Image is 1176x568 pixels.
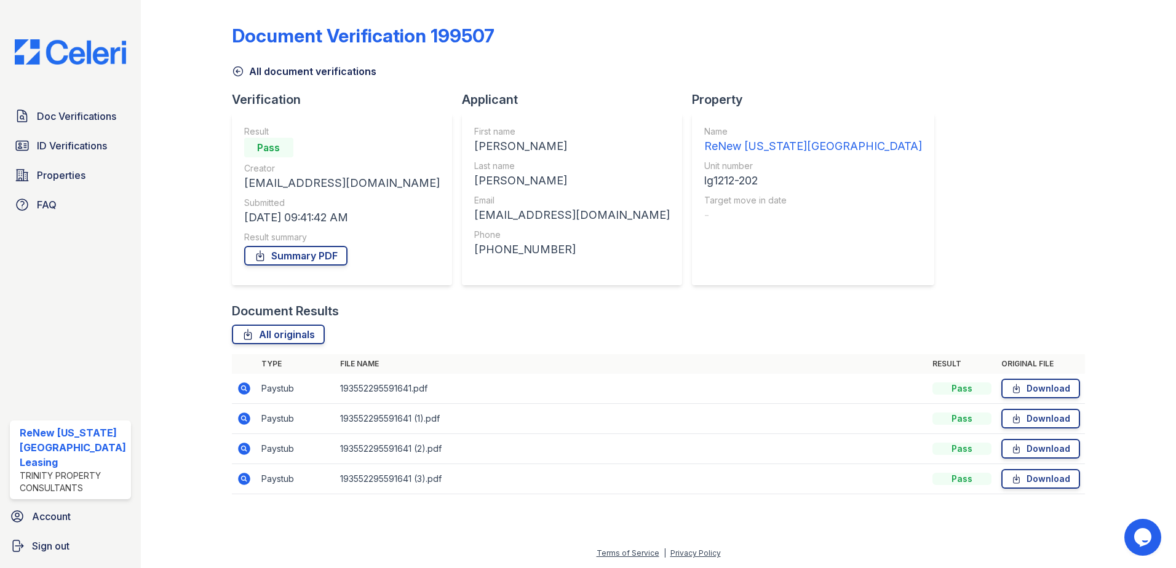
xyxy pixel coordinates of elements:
td: Paystub [256,434,335,464]
td: 193552295591641 (3).pdf [335,464,928,494]
td: 193552295591641 (2).pdf [335,434,928,464]
a: Terms of Service [597,548,659,558]
span: Account [32,509,71,524]
a: Download [1001,409,1080,428]
div: Applicant [462,91,692,108]
span: FAQ [37,197,57,212]
div: ReNew [US_STATE][GEOGRAPHIC_DATA] Leasing [20,425,126,470]
td: Paystub [256,374,335,404]
div: [EMAIL_ADDRESS][DOMAIN_NAME] [244,175,440,192]
div: Result [244,125,440,138]
a: All originals [232,325,325,344]
a: Download [1001,439,1080,459]
a: Properties [10,163,131,187]
td: Paystub [256,464,335,494]
span: ID Verifications [37,138,107,153]
div: Name [704,125,922,138]
a: Summary PDF [244,246,348,266]
div: Submitted [244,197,440,209]
div: ReNew [US_STATE][GEOGRAPHIC_DATA] [704,138,922,155]
div: [EMAIL_ADDRESS][DOMAIN_NAME] [474,207,670,224]
span: Sign out [32,538,70,553]
a: FAQ [10,192,131,217]
div: Unit number [704,160,922,172]
td: 193552295591641.pdf [335,374,928,404]
div: Document Results [232,302,339,320]
div: lg1212-202 [704,172,922,189]
td: 193552295591641 (1).pdf [335,404,928,434]
a: Doc Verifications [10,104,131,128]
a: All document verifications [232,64,376,79]
div: [PERSON_NAME] [474,138,670,155]
div: | [664,548,666,558]
div: Last name [474,160,670,172]
div: Email [474,194,670,207]
iframe: chat widget [1124,519,1164,556]
div: Pass [244,138,293,157]
div: Phone [474,229,670,241]
span: Doc Verifications [37,109,116,124]
span: Properties [37,168,85,183]
th: Original file [996,354,1085,374]
a: Download [1001,469,1080,489]
a: ID Verifications [10,133,131,158]
div: Pass [932,473,991,485]
div: Pass [932,412,991,425]
th: Result [928,354,996,374]
div: Document Verification 199507 [232,25,495,47]
div: Pass [932,382,991,395]
div: [PHONE_NUMBER] [474,241,670,258]
div: First name [474,125,670,138]
a: Name ReNew [US_STATE][GEOGRAPHIC_DATA] [704,125,922,155]
td: Paystub [256,404,335,434]
img: CE_Logo_Blue-a8612792a0a2168367f1c8372b55b34899dd931a85d93a1a3d3e32e68fde9ad4.png [5,39,136,65]
div: Verification [232,91,462,108]
a: Account [5,504,136,529]
a: Sign out [5,534,136,558]
div: Pass [932,443,991,455]
div: - [704,207,922,224]
div: Result summary [244,231,440,243]
div: Trinity Property Consultants [20,470,126,494]
div: [DATE] 09:41:42 AM [244,209,440,226]
th: File name [335,354,928,374]
div: Property [692,91,944,108]
a: Download [1001,379,1080,398]
div: Target move in date [704,194,922,207]
a: Privacy Policy [670,548,721,558]
div: Creator [244,162,440,175]
th: Type [256,354,335,374]
div: [PERSON_NAME] [474,172,670,189]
